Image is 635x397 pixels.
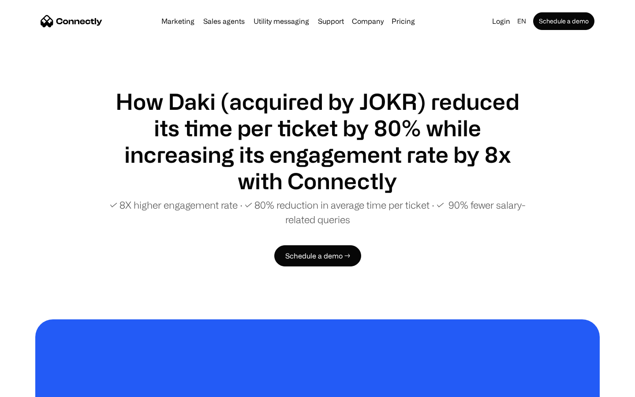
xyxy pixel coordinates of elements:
[18,382,53,394] ul: Language list
[388,18,418,25] a: Pricing
[106,88,529,194] h1: How Daki (acquired by JOKR) reduced its time per ticket by 80% while increasing its engagement ra...
[352,15,384,27] div: Company
[489,15,514,27] a: Login
[250,18,313,25] a: Utility messaging
[314,18,347,25] a: Support
[200,18,248,25] a: Sales agents
[9,381,53,394] aside: Language selected: English
[533,12,594,30] a: Schedule a demo
[106,198,529,227] p: ✓ 8X higher engagement rate ∙ ✓ 80% reduction in average time per ticket ∙ ✓ 90% fewer salary-rel...
[274,245,361,266] a: Schedule a demo →
[517,15,526,27] div: en
[158,18,198,25] a: Marketing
